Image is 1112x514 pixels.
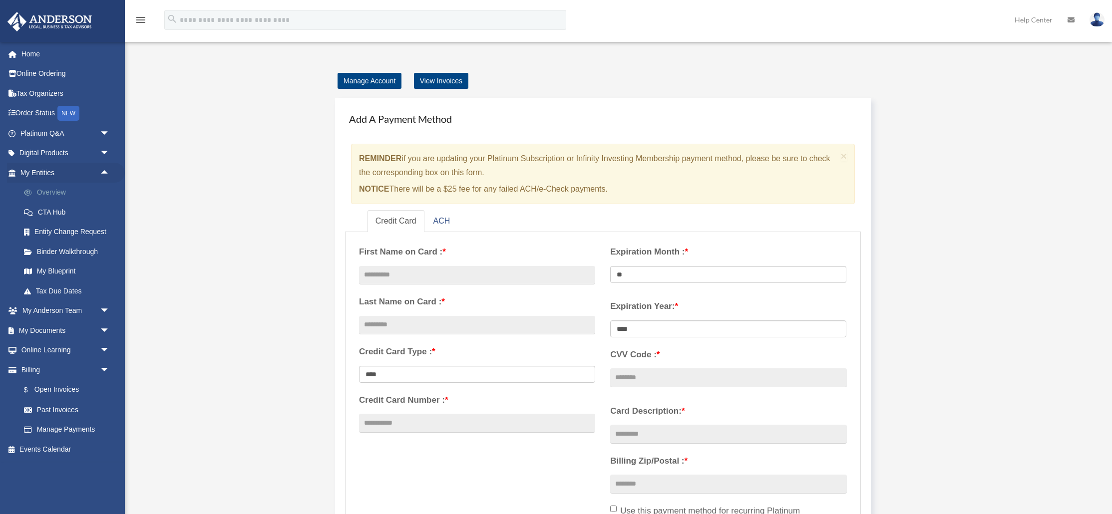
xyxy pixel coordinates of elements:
[338,73,401,89] a: Manage Account
[841,150,847,162] span: ×
[135,14,147,26] i: menu
[7,44,125,64] a: Home
[7,143,125,163] a: Digital Productsarrow_drop_down
[1090,12,1105,27] img: User Pic
[14,183,125,203] a: Overview
[135,17,147,26] a: menu
[359,182,837,196] p: There will be a $25 fee for any failed ACH/e-Check payments.
[100,320,120,341] span: arrow_drop_down
[100,123,120,144] span: arrow_drop_down
[14,261,125,281] a: My Blueprint
[345,108,861,130] h4: Add A Payment Method
[610,245,846,259] label: Expiration Month :
[14,202,125,222] a: CTA Hub
[7,123,125,143] a: Platinum Q&Aarrow_drop_down
[610,299,846,314] label: Expiration Year:
[7,83,125,103] a: Tax Organizers
[610,506,617,512] input: Use this payment method for recurring Platinum Subscriptions on my account.
[841,151,847,161] button: Close
[7,163,125,183] a: My Entitiesarrow_drop_up
[14,380,125,400] a: $Open Invoices
[7,360,125,380] a: Billingarrow_drop_down
[100,143,120,164] span: arrow_drop_down
[359,245,595,259] label: First Name on Card :
[100,360,120,380] span: arrow_drop_down
[7,301,125,321] a: My Anderson Teamarrow_drop_down
[14,222,125,242] a: Entity Change Request
[359,344,595,359] label: Credit Card Type :
[57,106,79,121] div: NEW
[351,144,855,204] div: if you are updating your Platinum Subscription or Infinity Investing Membership payment method, p...
[100,301,120,321] span: arrow_drop_down
[14,400,125,420] a: Past Invoices
[7,320,125,340] a: My Documentsarrow_drop_down
[7,103,125,124] a: Order StatusNEW
[14,242,125,261] a: Binder Walkthrough
[100,340,120,361] span: arrow_drop_down
[359,393,595,408] label: Credit Card Number :
[7,64,125,84] a: Online Ordering
[359,154,401,163] strong: REMINDER
[359,294,595,309] label: Last Name on Card :
[4,12,95,31] img: Anderson Advisors Platinum Portal
[610,347,846,362] label: CVV Code :
[14,281,125,301] a: Tax Due Dates
[7,340,125,360] a: Online Learningarrow_drop_down
[425,210,458,233] a: ACH
[100,163,120,183] span: arrow_drop_up
[610,454,846,469] label: Billing Zip/Postal :
[610,404,846,419] label: Card Description:
[359,185,389,193] strong: NOTICE
[14,420,120,440] a: Manage Payments
[368,210,424,233] a: Credit Card
[7,439,125,459] a: Events Calendar
[414,73,468,89] a: View Invoices
[167,13,178,24] i: search
[29,384,34,396] span: $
